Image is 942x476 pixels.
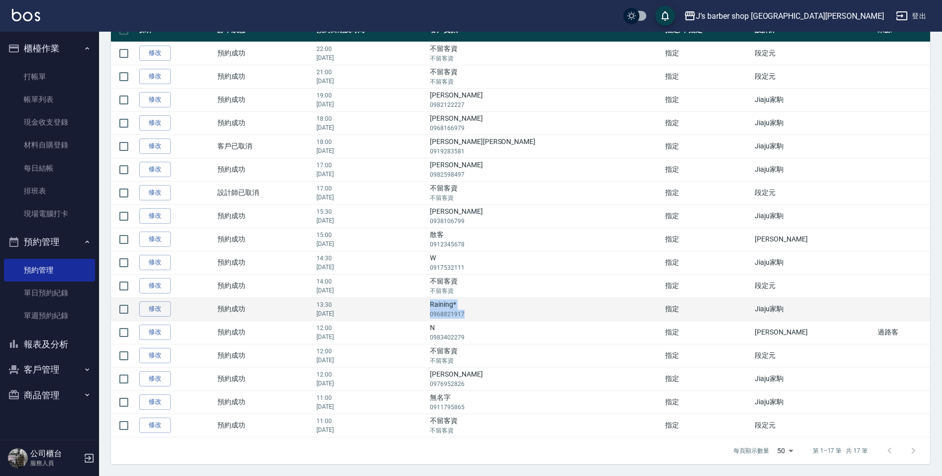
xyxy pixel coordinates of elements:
[427,251,663,274] td: W
[4,282,95,304] a: 單日預約紀錄
[316,393,425,402] p: 11:00
[663,42,752,65] td: 指定
[215,367,314,390] td: 預約成功
[4,180,95,202] a: 排班表
[30,459,81,468] p: 服務人員
[663,65,752,88] td: 指定
[655,6,675,26] button: save
[215,88,314,111] td: 預約成功
[316,100,425,109] p: [DATE]
[427,111,663,135] td: [PERSON_NAME]
[663,88,752,111] td: 指定
[316,146,425,155] p: [DATE]
[752,228,875,251] td: [PERSON_NAME]
[316,300,425,309] p: 13:30
[427,158,663,181] td: [PERSON_NAME]
[430,240,660,249] p: 0912345678
[663,274,752,297] td: 指定
[316,45,425,53] p: 22:00
[316,77,425,86] p: [DATE]
[139,371,171,386] a: 修改
[663,297,752,321] td: 指定
[4,304,95,327] a: 單週預約紀錄
[215,414,314,437] td: 預約成功
[430,263,660,272] p: 0917532111
[316,254,425,263] p: 14:30
[696,10,884,22] div: J’s barber shop [GEOGRAPHIC_DATA][PERSON_NAME]
[663,367,752,390] td: 指定
[215,111,314,135] td: 預約成功
[663,111,752,135] td: 指定
[680,6,888,26] button: J’s barber shop [GEOGRAPHIC_DATA][PERSON_NAME]
[215,158,314,181] td: 預約成功
[430,193,660,202] p: 不留客資
[430,77,660,86] p: 不留客資
[4,36,95,61] button: 櫃檯作業
[427,274,663,297] td: 不留客資
[752,158,875,181] td: Jiaju家駒
[430,403,660,412] p: 0911795865
[427,367,663,390] td: [PERSON_NAME]
[430,356,660,365] p: 不留客資
[4,259,95,282] a: 預約管理
[430,286,660,295] p: 不留客資
[215,228,314,251] td: 預約成功
[139,46,171,61] a: 修改
[663,204,752,228] td: 指定
[663,321,752,344] td: 指定
[427,297,663,321] td: Raining*
[663,135,752,158] td: 指定
[316,379,425,388] p: [DATE]
[752,367,875,390] td: Jiaju家駒
[752,181,875,204] td: 段定元
[752,204,875,228] td: Jiaju家駒
[316,333,425,341] p: [DATE]
[752,65,875,88] td: 段定元
[875,321,930,344] td: 過路客
[752,135,875,158] td: Jiaju家駒
[316,286,425,295] p: [DATE]
[752,42,875,65] td: 段定元
[427,344,663,367] td: 不留客資
[427,42,663,65] td: 不留客資
[316,426,425,434] p: [DATE]
[215,204,314,228] td: 預約成功
[733,446,769,455] p: 每頁顯示數量
[752,390,875,414] td: Jiaju家駒
[430,147,660,156] p: 0919283581
[427,181,663,204] td: 不留客資
[8,448,28,468] img: Person
[752,111,875,135] td: Jiaju家駒
[427,228,663,251] td: 散客
[139,162,171,177] a: 修改
[139,92,171,107] a: 修改
[813,446,868,455] p: 第 1–17 筆 共 17 筆
[215,274,314,297] td: 預約成功
[663,344,752,367] td: 指定
[139,301,171,317] a: 修改
[215,390,314,414] td: 預約成功
[316,347,425,356] p: 12:00
[752,274,875,297] td: 段定元
[316,114,425,123] p: 18:00
[4,88,95,111] a: 帳單列表
[4,202,95,225] a: 現場電腦打卡
[663,181,752,204] td: 指定
[752,88,875,111] td: Jiaju家駒
[139,394,171,410] a: 修改
[316,309,425,318] p: [DATE]
[316,417,425,426] p: 11:00
[139,208,171,224] a: 修改
[663,390,752,414] td: 指定
[316,239,425,248] p: [DATE]
[4,111,95,134] a: 現金收支登錄
[752,297,875,321] td: Jiaju家駒
[752,321,875,344] td: [PERSON_NAME]
[752,414,875,437] td: 段定元
[4,382,95,408] button: 商品管理
[427,321,663,344] td: N
[752,344,875,367] td: 段定元
[139,69,171,84] a: 修改
[316,277,425,286] p: 14:00
[215,65,314,88] td: 預約成功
